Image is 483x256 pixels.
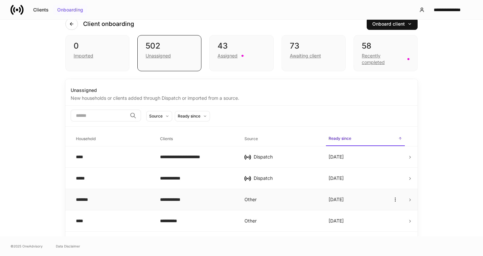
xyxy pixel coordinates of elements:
[178,113,200,119] div: Ready since
[354,35,418,71] div: 58Recently completed
[290,53,321,59] div: Awaiting client
[239,232,323,253] td: Other
[367,18,418,30] button: Onboard client
[157,132,236,146] span: Clients
[74,53,93,59] div: Imported
[290,41,337,51] div: 73
[326,132,405,146] span: Ready since
[329,196,344,203] p: [DATE]
[329,218,344,224] p: [DATE]
[362,41,409,51] div: 58
[33,8,49,12] div: Clients
[242,132,321,146] span: Source
[146,53,171,59] div: Unassigned
[329,175,344,181] p: [DATE]
[65,35,129,71] div: 0Imported
[372,22,412,26] div: Onboard client
[29,5,53,15] button: Clients
[175,111,210,121] button: Ready since
[71,87,412,94] div: Unassigned
[239,210,323,232] td: Other
[74,41,121,51] div: 0
[71,94,412,101] div: New households or clients added through Dispatch or imported from a source.
[146,111,172,121] button: Source
[137,35,201,71] div: 502Unassigned
[83,20,134,28] h4: Client onboarding
[329,135,351,141] h6: Ready since
[11,244,43,249] span: © 2025 OneAdvisory
[53,5,87,15] button: Onboarding
[146,41,193,51] div: 502
[239,189,323,210] td: Other
[76,136,96,142] h6: Household
[254,175,318,181] div: Dispatch
[56,244,80,249] a: Data Disclaimer
[209,35,273,71] div: 43Assigned
[218,53,238,59] div: Assigned
[149,113,163,119] div: Source
[73,132,152,146] span: Household
[254,154,318,160] div: Dispatch
[57,8,83,12] div: Onboarding
[329,154,344,160] p: [DATE]
[282,35,346,71] div: 73Awaiting client
[362,53,403,66] div: Recently completed
[218,41,265,51] div: 43
[160,136,173,142] h6: Clients
[244,136,258,142] h6: Source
